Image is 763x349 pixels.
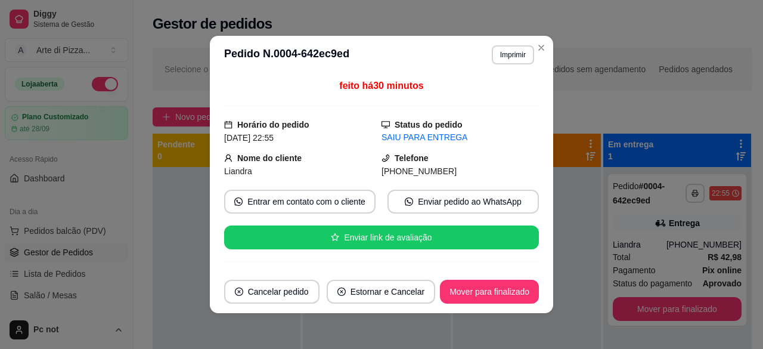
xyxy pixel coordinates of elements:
[395,120,463,129] strong: Status do pedido
[224,280,320,304] button: close-circleCancelar pedido
[492,45,534,64] button: Imprimir
[224,166,252,176] span: Liandra
[440,280,539,304] button: Mover para finalizado
[224,45,349,64] h3: Pedido N. 0004-642ec9ed
[405,197,413,206] span: whats-app
[237,153,302,163] strong: Nome do cliente
[237,120,309,129] strong: Horário do pedido
[387,190,539,214] button: whats-appEnviar pedido ao WhatsApp
[224,190,376,214] button: whats-appEntrar em contato com o cliente
[331,233,339,242] span: star
[532,38,551,57] button: Close
[381,121,390,129] span: desktop
[224,154,232,162] span: user
[224,226,539,249] button: starEnviar link de avaliação
[235,288,243,296] span: close-circle
[381,166,457,176] span: [PHONE_NUMBER]
[339,81,423,91] span: feito há 30 minutos
[327,280,436,304] button: close-circleEstornar e Cancelar
[337,288,346,296] span: close-circle
[395,153,429,163] strong: Telefone
[234,197,243,206] span: whats-app
[224,133,274,143] span: [DATE] 22:55
[381,131,539,144] div: SAIU PARA ENTREGA
[224,121,232,129] span: calendar
[381,154,390,162] span: phone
